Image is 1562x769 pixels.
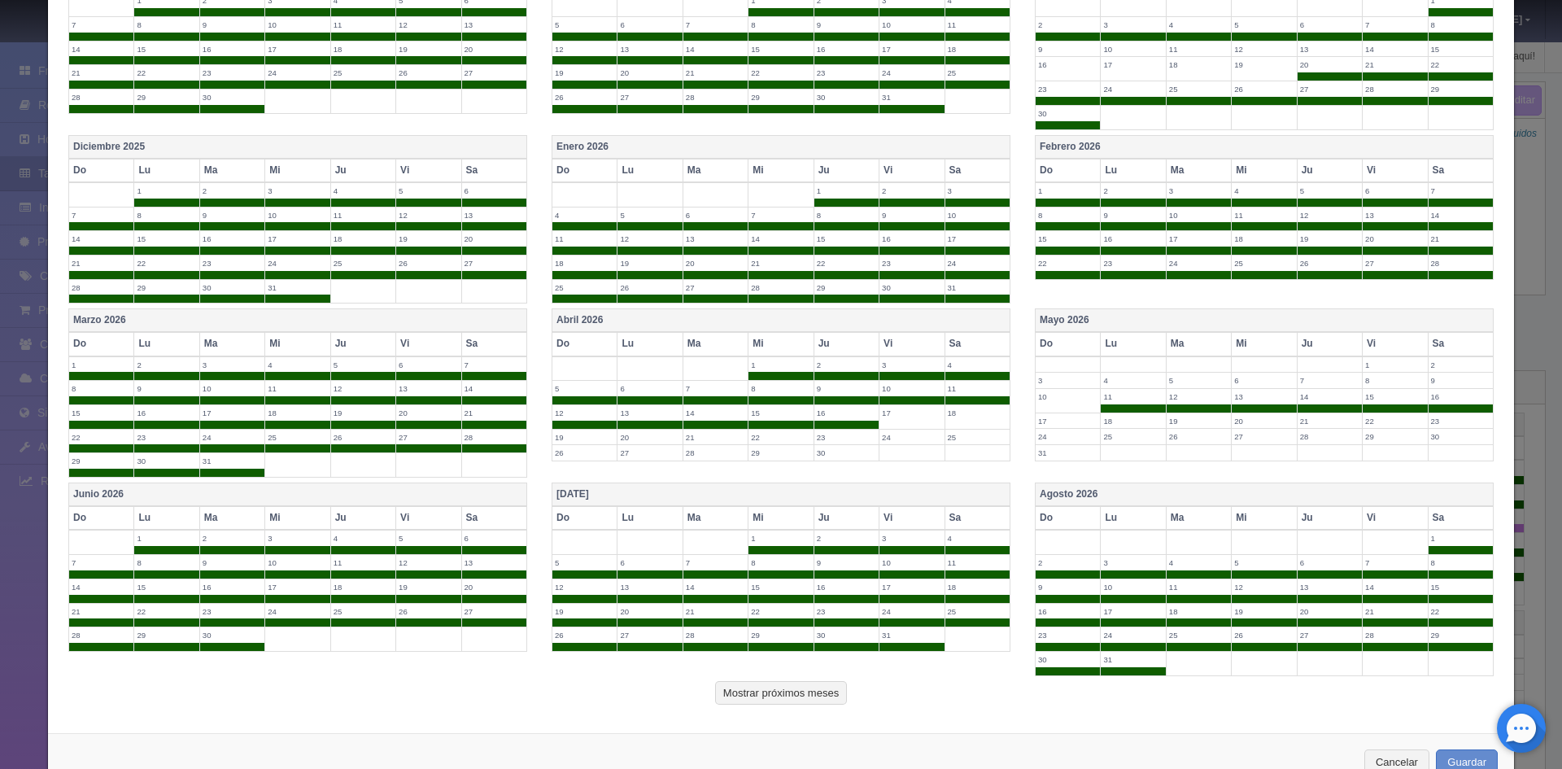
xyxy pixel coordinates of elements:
[265,405,329,421] label: 18
[265,531,329,546] label: 3
[814,555,879,570] label: 9
[1429,57,1493,72] label: 22
[552,445,617,461] label: 26
[683,208,748,223] label: 6
[69,231,133,247] label: 14
[879,208,944,223] label: 9
[1232,413,1296,429] label: 20
[1101,231,1165,247] label: 16
[396,555,460,570] label: 12
[683,231,748,247] label: 13
[1429,373,1493,388] label: 9
[1036,445,1100,461] label: 31
[200,381,264,396] label: 10
[134,90,199,105] label: 29
[265,381,329,396] label: 11
[1036,429,1100,444] label: 24
[1036,373,1100,388] label: 3
[683,17,748,33] label: 7
[1429,42,1493,57] label: 15
[462,17,526,33] label: 13
[462,381,526,396] label: 14
[1036,17,1100,33] label: 2
[200,17,264,33] label: 9
[1167,429,1231,444] label: 26
[1167,413,1231,429] label: 19
[331,42,395,57] label: 18
[396,17,460,33] label: 12
[879,381,944,396] label: 10
[748,42,813,57] label: 15
[265,42,329,57] label: 17
[1363,57,1427,72] label: 21
[265,430,329,445] label: 25
[879,256,944,271] label: 23
[1363,42,1427,57] label: 14
[1363,357,1427,373] label: 1
[1167,208,1231,223] label: 10
[1232,208,1296,223] label: 11
[945,531,1010,546] label: 4
[945,430,1010,445] label: 25
[748,231,813,247] label: 14
[552,555,617,570] label: 5
[617,65,682,81] label: 20
[1232,17,1296,33] label: 5
[265,231,329,247] label: 17
[1101,555,1165,570] label: 3
[331,17,395,33] label: 11
[200,357,264,373] label: 3
[1298,17,1362,33] label: 6
[1101,373,1165,388] label: 4
[683,381,748,396] label: 7
[748,90,813,105] label: 29
[1036,42,1100,57] label: 9
[748,357,813,373] label: 1
[814,65,879,81] label: 23
[200,183,264,199] label: 2
[1036,555,1100,570] label: 2
[1101,389,1165,404] label: 11
[331,531,395,546] label: 4
[1429,413,1493,429] label: 23
[1298,81,1362,97] label: 27
[200,65,264,81] label: 23
[331,208,395,223] label: 11
[1101,57,1165,72] label: 17
[1036,389,1100,404] label: 10
[945,17,1010,33] label: 11
[134,430,199,445] label: 23
[1167,81,1231,97] label: 25
[200,256,264,271] label: 23
[1167,389,1231,404] label: 12
[1167,231,1231,247] label: 17
[134,256,199,271] label: 22
[1167,57,1231,72] label: 18
[1036,81,1100,97] label: 23
[1036,183,1100,199] label: 1
[331,430,395,445] label: 26
[396,531,460,546] label: 5
[748,555,813,570] label: 8
[69,430,133,445] label: 22
[617,405,682,421] label: 13
[1298,256,1362,271] label: 26
[1363,231,1427,247] label: 20
[1036,208,1100,223] label: 8
[617,17,682,33] label: 6
[396,208,460,223] label: 12
[69,17,133,33] label: 7
[69,256,133,271] label: 21
[814,42,879,57] label: 16
[69,357,133,373] label: 1
[134,65,199,81] label: 22
[748,208,813,223] label: 7
[879,231,944,247] label: 16
[69,453,133,469] label: 29
[134,357,199,373] label: 2
[331,65,395,81] label: 25
[617,430,682,445] label: 20
[200,231,264,247] label: 16
[814,445,879,461] label: 30
[396,42,460,57] label: 19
